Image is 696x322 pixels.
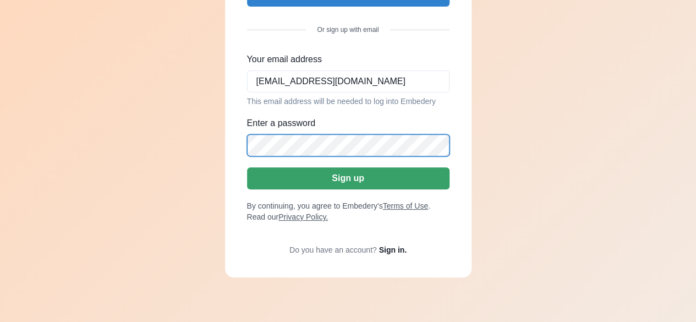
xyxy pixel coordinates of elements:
a: Sign in. [379,245,407,254]
div: This email address will be needed to log into Embedery [247,97,450,106]
button: Sign up [247,167,450,189]
span: Or sign up with email [306,25,390,34]
a: Terms of Use [383,201,428,210]
label: Enter a password [247,117,443,130]
span: Do you have an account? [289,245,377,254]
a: Privacy Policy. [278,212,328,221]
p: By continuing, you agree to Embedery's . Read our [247,200,450,222]
label: Your email address [247,53,443,66]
